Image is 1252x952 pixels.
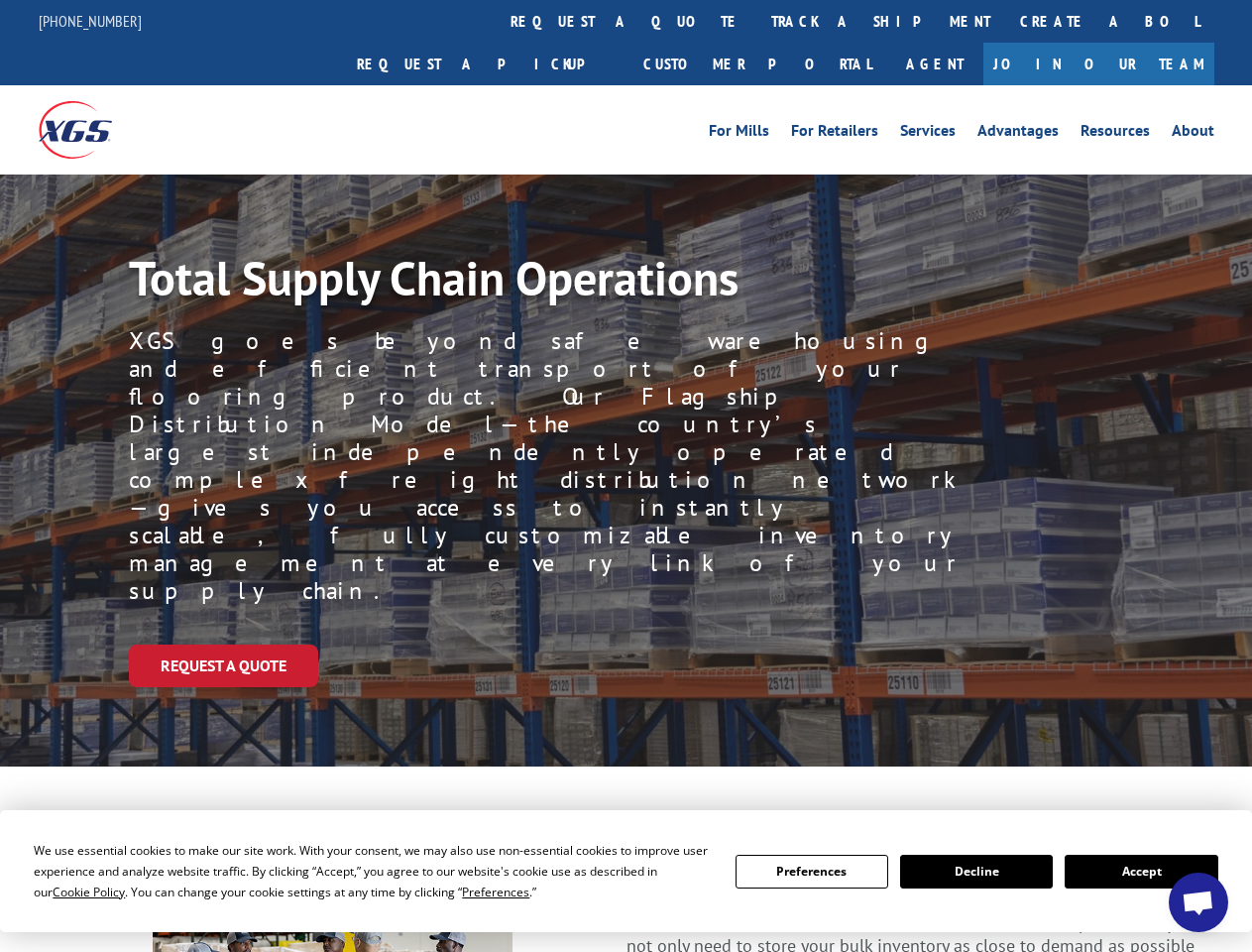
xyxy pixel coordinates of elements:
a: Join Our Team [983,43,1214,85]
button: Decline [900,855,1053,889]
a: Agent [886,43,983,85]
span: Cookie Policy [53,884,125,900]
a: Resources [1081,123,1150,145]
a: Customer Portal [628,43,886,85]
a: Open chat [1169,873,1228,932]
a: Advantages [977,123,1059,145]
a: Services [900,123,956,145]
button: Preferences [736,855,888,889]
a: For Retailers [791,123,878,145]
a: For Mills [709,123,769,145]
p: XGS goes beyond safe warehousing and efficient transport of your flooring product. Our Flagship D... [129,327,961,605]
div: We use essential cookies to make our site work. With your consent, we may also use non-essential ... [34,840,711,902]
span: Preferences [462,884,529,900]
button: Accept [1065,855,1217,889]
a: About [1172,123,1214,145]
h1: Total Supply Chain Operations [129,254,932,311]
a: Request a pickup [342,43,628,85]
a: [PHONE_NUMBER] [39,11,142,31]
a: Request a Quote [129,645,318,687]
